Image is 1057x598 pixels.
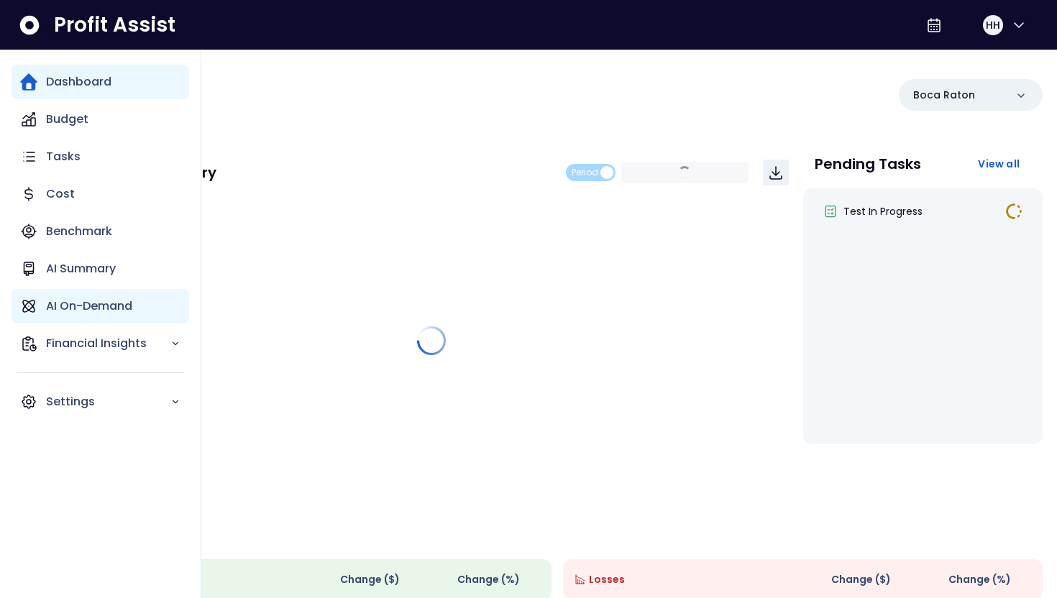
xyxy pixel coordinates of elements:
[986,18,1000,32] span: HH
[46,335,170,352] p: Financial Insights
[948,572,1011,587] span: Change (%)
[457,572,520,587] span: Change (%)
[46,298,132,315] p: AI On-Demand
[46,223,112,240] p: Benchmark
[46,148,81,165] p: Tasks
[46,73,111,91] p: Dashboard
[54,12,175,38] span: Profit Assist
[72,528,1043,542] p: Wins & Losses
[763,160,789,185] button: Download
[589,572,625,587] span: Losses
[46,393,170,410] p: Settings
[46,260,116,277] p: AI Summary
[46,111,88,128] p: Budget
[1005,203,1022,220] img: In Progress
[843,204,923,218] span: Test In Progress
[966,151,1031,177] button: View all
[978,157,1020,171] span: View all
[46,185,75,203] p: Cost
[831,572,891,587] span: Change ( $ )
[340,572,400,587] span: Change ( $ )
[913,88,975,103] p: Boca Raton
[815,157,921,171] p: Pending Tasks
